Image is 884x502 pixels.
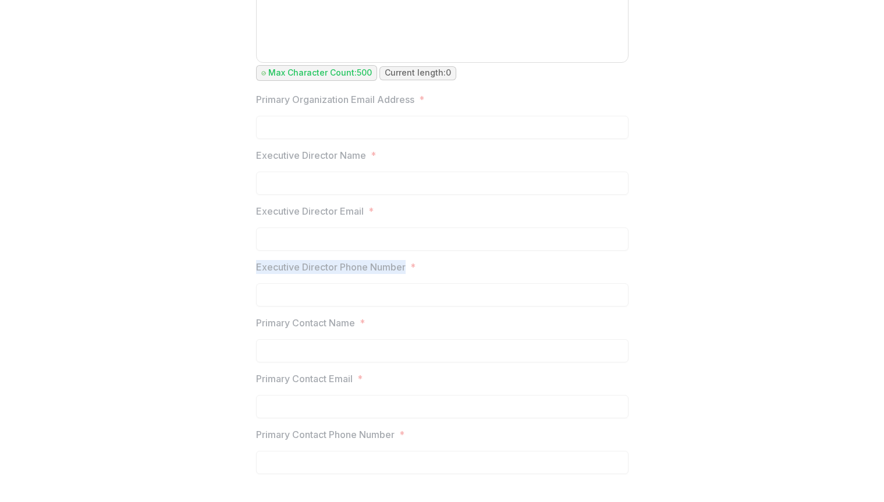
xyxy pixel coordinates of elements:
[385,68,451,78] p: Current length: 0
[256,148,366,162] p: Executive Director Name
[256,204,364,218] p: Executive Director Email
[256,92,414,106] p: Primary Organization Email Address
[256,316,355,330] p: Primary Contact Name
[256,372,353,386] p: Primary Contact Email
[256,260,406,274] p: Executive Director Phone Number
[268,68,372,78] p: Max Character Count: 500
[256,428,395,442] p: Primary Contact Phone Number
